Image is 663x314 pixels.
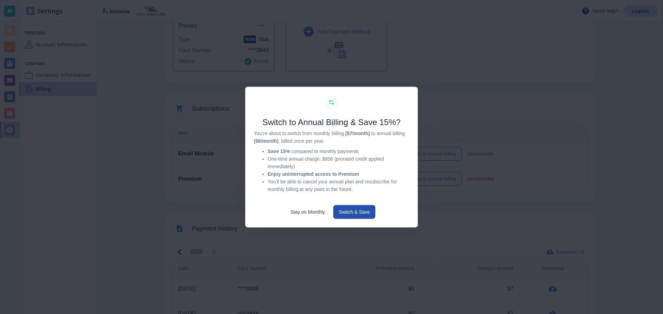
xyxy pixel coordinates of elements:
strong: ($ 6 /month) [254,138,279,144]
li: One-time annual charge: $806 (prorated credit applied immediately) [268,155,409,171]
strong: Save 15% [268,149,290,154]
li: compared to monthly payments [268,148,409,155]
button: Switch & Save [333,205,375,219]
strong: Enjoy uninterrupted access to Premium [268,171,359,177]
strong: ($ 7 /month) [345,131,370,136]
h5: Switch to Annual Billing & Save 15%? [254,117,409,127]
li: You’ll be able to cancel your annual plan and resubscribe for monthly billing at any point in the... [268,178,409,193]
button: Stay on Monthly [288,205,328,219]
div: You’re about to switch from monthly billing to annual billing , billed once per year. [254,130,409,193]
